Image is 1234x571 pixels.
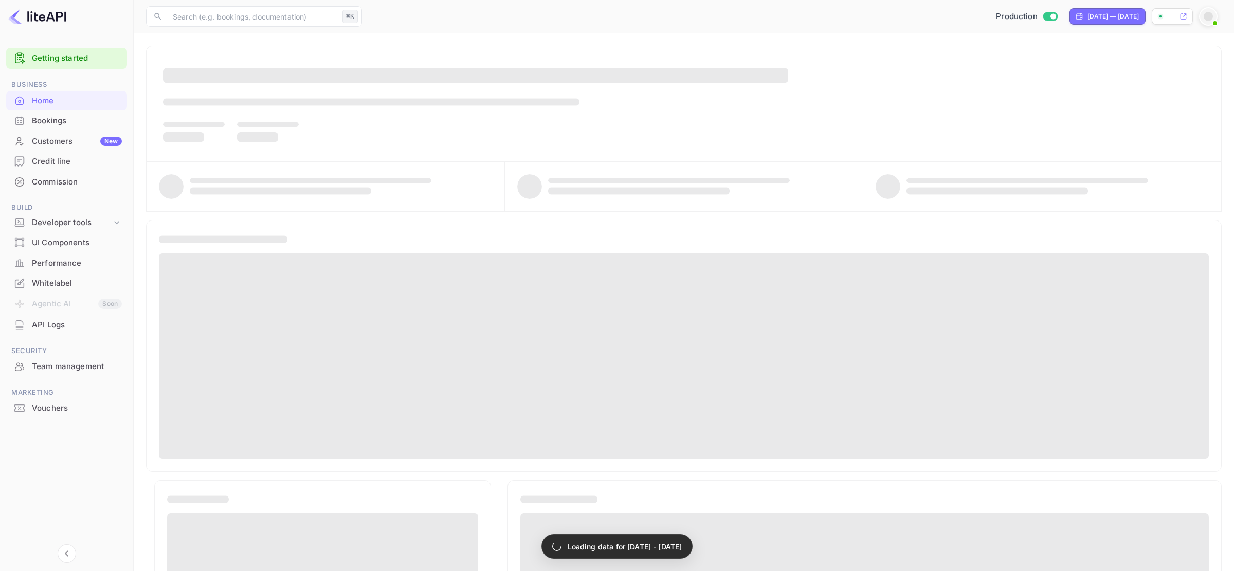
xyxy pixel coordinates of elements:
[6,152,127,171] a: Credit line
[6,214,127,232] div: Developer tools
[6,398,127,418] div: Vouchers
[568,541,682,552] p: Loading data for [DATE] - [DATE]
[342,10,358,23] div: ⌘K
[6,273,127,292] a: Whitelabel
[32,257,122,269] div: Performance
[167,6,338,27] input: Search (e.g. bookings, documentation)
[6,172,127,191] a: Commission
[32,95,122,107] div: Home
[6,172,127,192] div: Commission
[32,136,122,148] div: Customers
[32,278,122,289] div: Whitelabel
[58,544,76,563] button: Collapse navigation
[1069,8,1146,25] div: Click to change the date range period
[6,91,127,111] div: Home
[6,91,127,110] a: Home
[32,361,122,373] div: Team management
[6,345,127,357] span: Security
[6,273,127,293] div: Whitelabel
[6,233,127,252] a: UI Components
[6,357,127,376] a: Team management
[6,79,127,90] span: Business
[6,253,127,272] a: Performance
[6,315,127,335] div: API Logs
[32,319,122,331] div: API Logs
[6,111,127,131] div: Bookings
[6,233,127,253] div: UI Components
[100,137,122,146] div: New
[32,217,112,229] div: Developer tools
[6,111,127,130] a: Bookings
[6,387,127,398] span: Marketing
[6,315,127,334] a: API Logs
[6,132,127,152] div: CustomersNew
[6,152,127,172] div: Credit line
[32,115,122,127] div: Bookings
[6,357,127,377] div: Team management
[6,48,127,69] div: Getting started
[32,176,122,188] div: Commission
[8,8,66,25] img: LiteAPI logo
[992,11,1061,23] div: Switch to Sandbox mode
[1087,12,1139,21] div: [DATE] — [DATE]
[32,156,122,168] div: Credit line
[6,132,127,151] a: CustomersNew
[32,402,122,414] div: Vouchers
[6,253,127,273] div: Performance
[6,202,127,213] span: Build
[996,11,1038,23] span: Production
[32,237,122,249] div: UI Components
[6,398,127,417] a: Vouchers
[32,52,122,64] a: Getting started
